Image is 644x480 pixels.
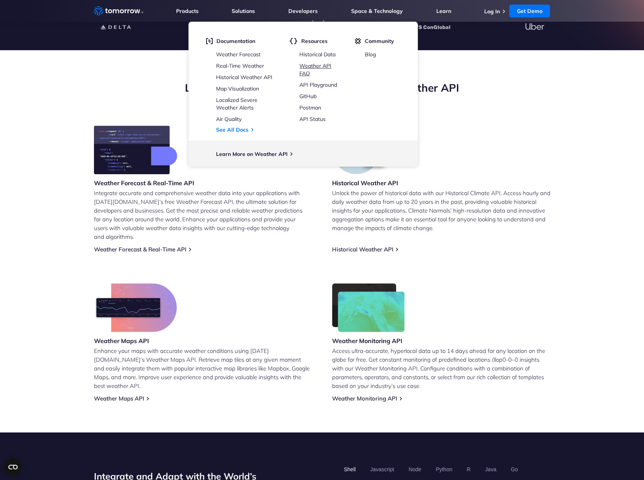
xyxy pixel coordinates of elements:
h3: Weather Maps API [94,337,177,345]
a: Blog [365,51,376,58]
button: Python [433,463,455,476]
p: Enhance your maps with accurate weather conditions using [DATE][DOMAIN_NAME]’s Weather Maps API. ... [94,346,312,390]
h3: Weather Forecast & Real-Time API [94,179,194,187]
span: Community [365,38,394,45]
a: Products [176,8,199,14]
a: Map Visualization [216,85,259,92]
p: Unlock the power of historical data with our Historical Climate API. Access hourly and daily weat... [332,189,550,232]
h3: Weather Monitoring API [332,337,405,345]
a: Learn More on Weather API [216,151,288,157]
p: Access ultra-accurate, hyperlocal data up to 14 days ahead for any location on the globe for free... [332,346,550,390]
a: Postman [299,104,321,111]
img: doc.svg [206,38,213,45]
span: Resources [301,38,328,45]
a: See All Docs [216,126,248,133]
a: Localized Severe Weather Alerts [216,97,258,111]
a: Real-Time Weather [216,62,264,69]
a: Historical Weather API [216,74,272,81]
button: Node [406,463,424,476]
a: Air Quality [216,116,242,122]
button: Shell [341,463,358,476]
a: Log In [484,8,500,15]
a: Get Demo [509,5,550,17]
a: Developers [288,8,318,14]
button: Go [508,463,520,476]
a: Weather Forecast [216,51,261,58]
h2: Leverage [DATE][DOMAIN_NAME]’s Free Weather API [94,81,550,95]
a: Historical Weather API [332,246,393,253]
a: Home link [94,5,143,17]
h3: Historical Weather API [332,179,398,187]
a: GitHub [299,93,316,100]
a: Space & Technology [351,8,403,14]
p: Integrate accurate and comprehensive weather data into your applications with [DATE][DOMAIN_NAME]... [94,189,312,241]
span: Documentation [216,38,255,45]
button: Java [482,463,499,476]
a: API Playground [299,81,337,88]
button: R [464,463,473,476]
button: Open CMP widget [4,458,22,476]
a: Weather Monitoring API [332,395,397,402]
a: Solutions [232,8,255,14]
a: Weather Forecast & Real-Time API [94,246,186,253]
a: Weather Maps API [94,395,144,402]
a: Historical Data [299,51,336,58]
img: brackets.svg [289,38,297,45]
a: API Status [299,116,326,122]
img: tio-c.svg [355,38,361,45]
button: Javascript [367,463,397,476]
a: Weather API FAQ [299,62,331,77]
a: Learn [436,8,451,14]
